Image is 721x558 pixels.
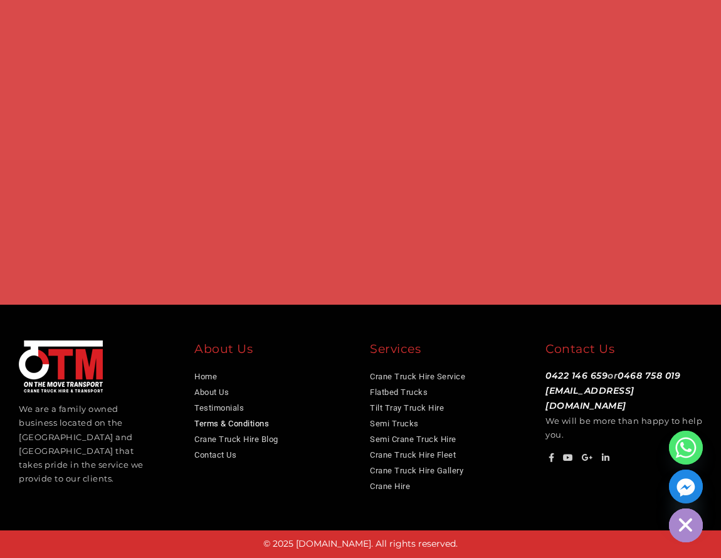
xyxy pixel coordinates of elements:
[669,431,703,465] a: Whatsapp
[545,370,608,381] a: 0422 146 659
[194,369,351,463] nav: About Us
[370,387,428,397] a: Flatbed Trucks
[194,419,269,428] a: Terms & Conditions
[370,340,527,362] div: Services
[194,387,229,397] a: About Us
[194,372,217,381] a: Home
[194,434,278,444] a: Crane Truck Hire Blog
[370,369,527,494] nav: Services
[545,369,702,441] p: We will be more than happy to help you.
[194,340,351,362] div: About Us
[545,370,680,411] span: or
[370,419,419,428] a: Semi Trucks
[370,482,410,491] a: Crane Hire
[669,470,703,503] a: Facebook_Messenger
[370,372,465,381] a: Crane Truck Hire Service
[370,450,456,460] a: Crane Truck Hire Fleet
[19,402,144,485] p: We are a family owned business located on the [GEOGRAPHIC_DATA] and [GEOGRAPHIC_DATA] that takes ...
[370,466,463,475] a: Crane Truck Hire Gallery
[194,403,244,413] a: Testimonials
[370,434,456,444] a: Semi Crane Truck Hire
[545,340,702,362] div: Contact Us
[19,340,103,392] img: footer Logo
[6,537,715,552] p: © 2025 [DOMAIN_NAME]. All rights reserved.
[545,385,634,411] a: [EMAIL_ADDRESS][DOMAIN_NAME]
[370,403,444,413] a: Tilt Tray Truck Hire
[194,450,236,460] a: Contact Us
[618,370,680,381] a: 0468 758 019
